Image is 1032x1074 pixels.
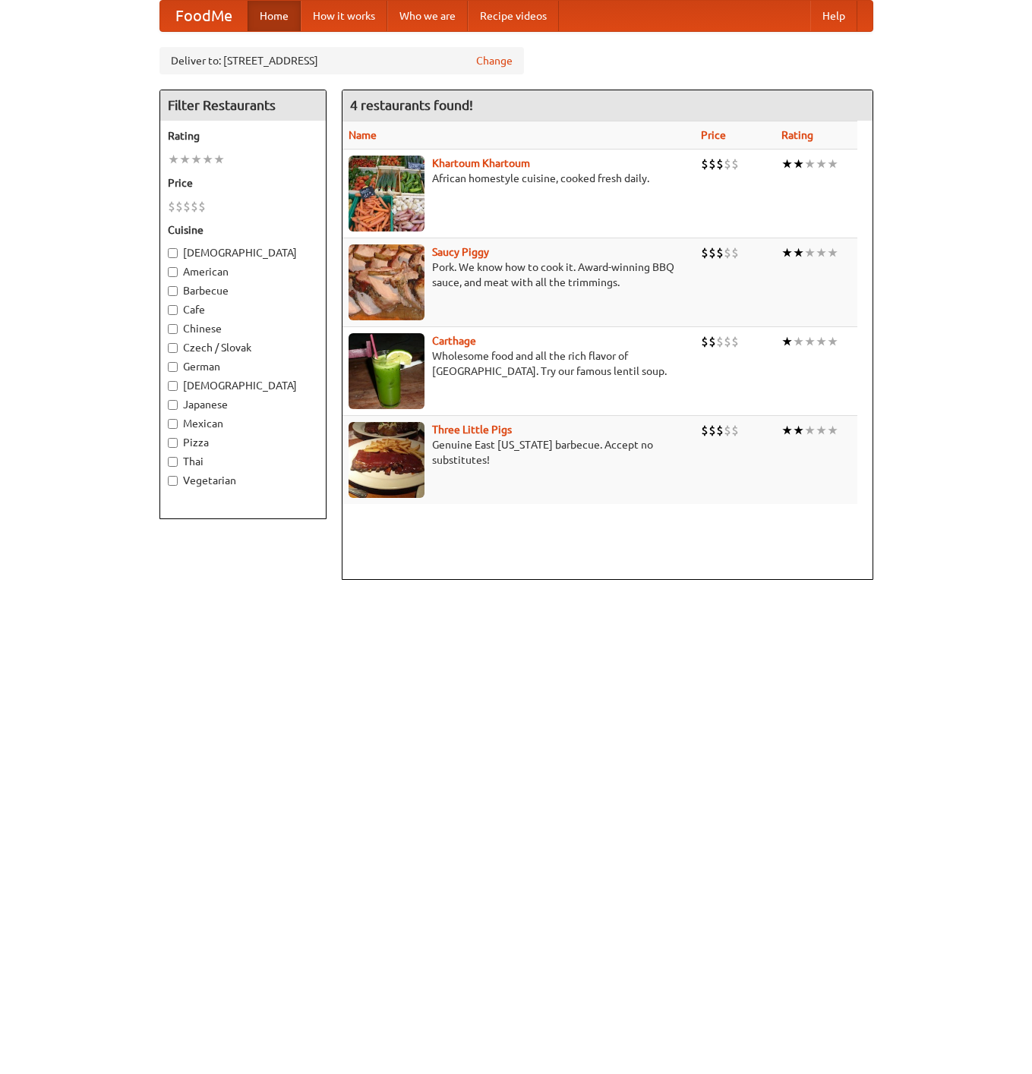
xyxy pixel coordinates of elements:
[168,362,178,372] input: German
[804,244,816,261] li: ★
[168,340,318,355] label: Czech / Slovak
[179,151,191,168] li: ★
[816,333,827,350] li: ★
[716,422,724,439] li: $
[168,264,318,279] label: American
[432,335,476,347] a: Carthage
[349,437,689,468] p: Genuine East [US_STATE] barbecue. Accept no substitutes!
[349,422,424,498] img: littlepigs.jpg
[168,267,178,277] input: American
[168,416,318,431] label: Mexican
[349,156,424,231] img: khartoum.jpg
[168,457,178,467] input: Thai
[827,333,838,350] li: ★
[168,151,179,168] li: ★
[248,1,301,31] a: Home
[202,151,213,168] li: ★
[168,454,318,469] label: Thai
[701,422,709,439] li: $
[709,333,716,350] li: $
[168,419,178,429] input: Mexican
[168,476,178,486] input: Vegetarian
[168,438,178,448] input: Pizza
[709,156,716,172] li: $
[793,422,804,439] li: ★
[191,151,202,168] li: ★
[724,333,731,350] li: $
[781,129,813,141] a: Rating
[349,348,689,379] p: Wholesome food and all the rich flavor of [GEOGRAPHIC_DATA]. Try our famous lentil soup.
[816,244,827,261] li: ★
[827,422,838,439] li: ★
[781,422,793,439] li: ★
[701,156,709,172] li: $
[168,400,178,410] input: Japanese
[781,244,793,261] li: ★
[731,156,739,172] li: $
[168,222,318,238] h5: Cuisine
[724,422,731,439] li: $
[168,359,318,374] label: German
[716,244,724,261] li: $
[701,333,709,350] li: $
[168,397,318,412] label: Japanese
[168,324,178,334] input: Chinese
[213,151,225,168] li: ★
[168,302,318,317] label: Cafe
[183,198,191,215] li: $
[781,156,793,172] li: ★
[349,171,689,186] p: African homestyle cuisine, cooked fresh daily.
[804,422,816,439] li: ★
[168,305,178,315] input: Cafe
[724,244,731,261] li: $
[827,156,838,172] li: ★
[701,129,726,141] a: Price
[468,1,559,31] a: Recipe videos
[432,246,489,258] a: Saucy Piggy
[349,260,689,290] p: Pork. We know how to cook it. Award-winning BBQ sauce, and meat with all the trimmings.
[816,156,827,172] li: ★
[701,244,709,261] li: $
[709,244,716,261] li: $
[168,343,178,353] input: Czech / Slovak
[168,128,318,143] h5: Rating
[349,244,424,320] img: saucy.jpg
[168,378,318,393] label: [DEMOGRAPHIC_DATA]
[168,245,318,260] label: [DEMOGRAPHIC_DATA]
[476,53,513,68] a: Change
[432,424,512,436] a: Three Little Pigs
[709,422,716,439] li: $
[724,156,731,172] li: $
[716,333,724,350] li: $
[804,333,816,350] li: ★
[168,283,318,298] label: Barbecue
[731,333,739,350] li: $
[168,198,175,215] li: $
[198,198,206,215] li: $
[432,157,530,169] a: Khartoum Khartoum
[781,333,793,350] li: ★
[160,1,248,31] a: FoodMe
[731,244,739,261] li: $
[816,422,827,439] li: ★
[168,175,318,191] h5: Price
[793,156,804,172] li: ★
[168,473,318,488] label: Vegetarian
[793,333,804,350] li: ★
[159,47,524,74] div: Deliver to: [STREET_ADDRESS]
[804,156,816,172] li: ★
[350,98,473,112] ng-pluralize: 4 restaurants found!
[810,1,857,31] a: Help
[387,1,468,31] a: Who we are
[716,156,724,172] li: $
[168,321,318,336] label: Chinese
[349,129,377,141] a: Name
[301,1,387,31] a: How it works
[793,244,804,261] li: ★
[191,198,198,215] li: $
[160,90,326,121] h4: Filter Restaurants
[168,248,178,258] input: [DEMOGRAPHIC_DATA]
